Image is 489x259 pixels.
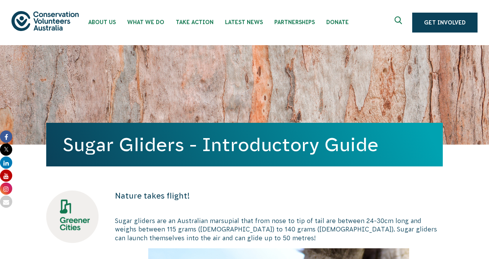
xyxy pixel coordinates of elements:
[412,13,478,33] a: Get Involved
[115,191,443,201] p: Nature takes flight!
[326,19,349,25] span: Donate
[176,19,214,25] span: Take Action
[115,217,437,241] span: Sugar gliders are an Australian marsupial that from nose to tip of tail are between 24-30cm long ...
[11,11,79,31] img: logo.svg
[127,19,164,25] span: What We Do
[390,13,408,32] button: Expand search box Close search box
[46,191,99,243] img: Greener Cities
[274,19,315,25] span: Partnerships
[395,16,404,29] span: Expand search box
[63,134,426,155] h1: Sugar Gliders - Introductory Guide
[225,19,263,25] span: Latest News
[88,19,116,25] span: About Us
